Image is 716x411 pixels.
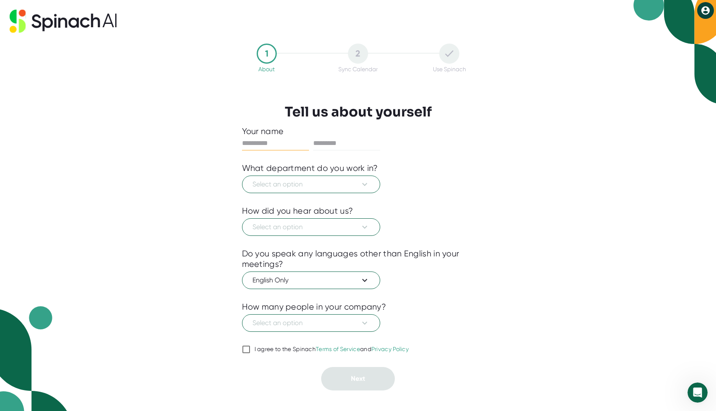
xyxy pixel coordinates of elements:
[242,126,474,137] div: Your name
[242,248,474,269] div: Do you speak any languages other than English in your meetings?
[252,275,370,285] span: English Only
[252,318,370,328] span: Select an option
[321,367,395,390] button: Next
[255,346,409,353] div: I agree to the Spinach and
[242,271,380,289] button: English Only
[252,179,370,189] span: Select an option
[433,66,466,72] div: Use Spinach
[242,218,380,236] button: Select an option
[338,66,378,72] div: Sync Calendar
[242,176,380,193] button: Select an option
[242,314,380,332] button: Select an option
[371,346,409,352] a: Privacy Policy
[258,66,275,72] div: About
[242,302,386,312] div: How many people in your company?
[252,222,370,232] span: Select an option
[316,346,360,352] a: Terms of Service
[688,383,708,403] iframe: Intercom live chat
[285,104,432,120] h3: Tell us about yourself
[351,375,365,383] span: Next
[242,206,353,216] div: How did you hear about us?
[348,44,368,64] div: 2
[257,44,277,64] div: 1
[242,163,378,173] div: What department do you work in?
